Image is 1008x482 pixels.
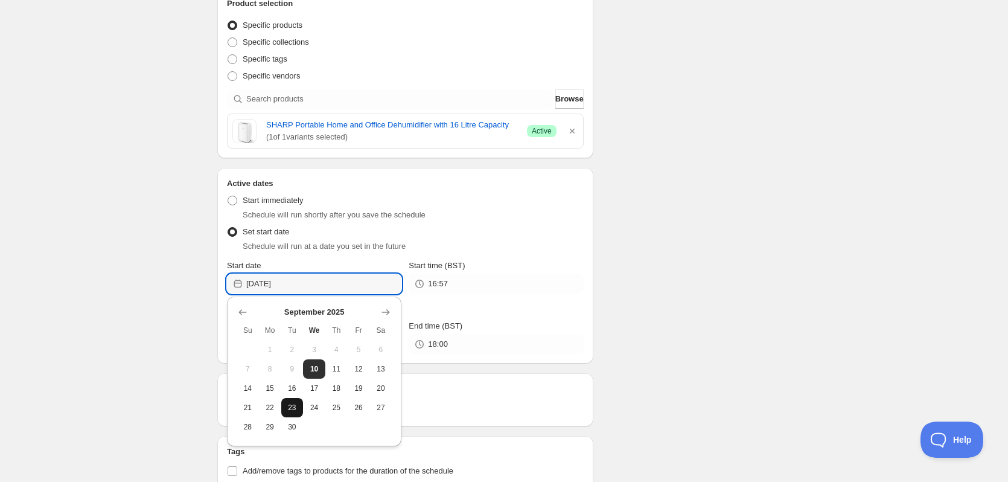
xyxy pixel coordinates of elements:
th: Saturday [370,321,392,340]
button: Saturday September 13 2025 [370,359,392,379]
button: Monday September 22 2025 [259,398,281,417]
h2: Active dates [227,178,584,190]
button: Friday September 12 2025 [348,359,370,379]
span: 29 [264,422,276,432]
th: Monday [259,321,281,340]
span: 14 [241,384,254,393]
th: Sunday [237,321,259,340]
span: 25 [330,403,343,413]
span: 24 [308,403,321,413]
span: Tu [286,326,299,335]
span: 10 [308,364,321,374]
span: 16 [286,384,299,393]
span: Specific vendors [243,71,300,80]
span: 1 [264,345,276,355]
a: SHARP Portable Home and Office Dehumidifier with 16 Litre Capacity [266,119,517,131]
button: Wednesday September 24 2025 [303,398,325,417]
button: Monday September 8 2025 [259,359,281,379]
span: 20 [375,384,388,393]
span: Su [241,326,254,335]
span: 3 [308,345,321,355]
span: 18 [330,384,343,393]
button: Thursday September 4 2025 [325,340,348,359]
span: 19 [352,384,365,393]
span: 6 [375,345,388,355]
button: Show next month, October 2025 [377,304,394,321]
iframe: Toggle Customer Support [920,422,984,458]
span: 30 [286,422,299,432]
span: 8 [264,364,276,374]
button: Sunday September 14 2025 [237,379,259,398]
span: Start time (BST) [409,261,465,270]
button: Monday September 15 2025 [259,379,281,398]
span: Schedule will run shortly after you save the schedule [243,210,426,219]
button: Friday September 26 2025 [348,398,370,417]
button: Thursday September 11 2025 [325,359,348,379]
span: End time (BST) [409,321,462,330]
button: Thursday September 18 2025 [325,379,348,398]
button: Show previous month, August 2025 [234,304,251,321]
span: Active [532,126,552,136]
h2: Repeating [227,383,584,395]
button: Friday September 5 2025 [348,340,370,359]
button: Tuesday September 2 2025 [281,340,304,359]
span: ( 1 of 1 variants selected) [266,131,517,143]
button: Tuesday September 30 2025 [281,417,304,437]
button: Wednesday September 17 2025 [303,379,325,398]
button: Saturday September 20 2025 [370,379,392,398]
span: 9 [286,364,299,374]
span: Set start date [243,227,289,236]
span: 11 [330,364,343,374]
button: Tuesday September 9 2025 [281,359,304,379]
span: 17 [308,384,321,393]
span: 13 [375,364,388,374]
span: 4 [330,345,343,355]
span: Schedule will run at a date you set in the future [243,242,406,251]
span: 21 [241,403,254,413]
span: Mo [264,326,276,335]
span: We [308,326,321,335]
th: Tuesday [281,321,304,340]
button: Saturday September 6 2025 [370,340,392,359]
span: Browse [555,93,584,105]
span: 15 [264,384,276,393]
button: Thursday September 25 2025 [325,398,348,417]
span: Start immediately [243,196,303,205]
button: Sunday September 21 2025 [237,398,259,417]
span: 23 [286,403,299,413]
span: 27 [375,403,388,413]
span: Specific tags [243,54,287,63]
button: Today Wednesday September 10 2025 [303,359,325,379]
span: 26 [352,403,365,413]
span: Specific collections [243,37,309,47]
button: Tuesday September 16 2025 [281,379,304,398]
button: Browse [555,89,584,109]
button: Wednesday September 3 2025 [303,340,325,359]
button: Friday September 19 2025 [348,379,370,398]
button: Monday September 29 2025 [259,417,281,437]
span: 28 [241,422,254,432]
button: Tuesday September 23 2025 [281,398,304,417]
span: 7 [241,364,254,374]
span: 2 [286,345,299,355]
span: Fr [352,326,365,335]
th: Thursday [325,321,348,340]
button: Saturday September 27 2025 [370,398,392,417]
span: Specific products [243,21,302,30]
th: Friday [348,321,370,340]
h2: Tags [227,446,584,458]
button: Monday September 1 2025 [259,340,281,359]
span: 5 [352,345,365,355]
span: Start date [227,261,261,270]
span: 22 [264,403,276,413]
button: Sunday September 7 2025 [237,359,259,379]
span: Sa [375,326,388,335]
th: Wednesday [303,321,325,340]
span: Th [330,326,343,335]
span: 12 [352,364,365,374]
span: Add/remove tags to products for the duration of the schedule [243,466,453,475]
input: Search products [246,89,553,109]
button: Sunday September 28 2025 [237,417,259,437]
